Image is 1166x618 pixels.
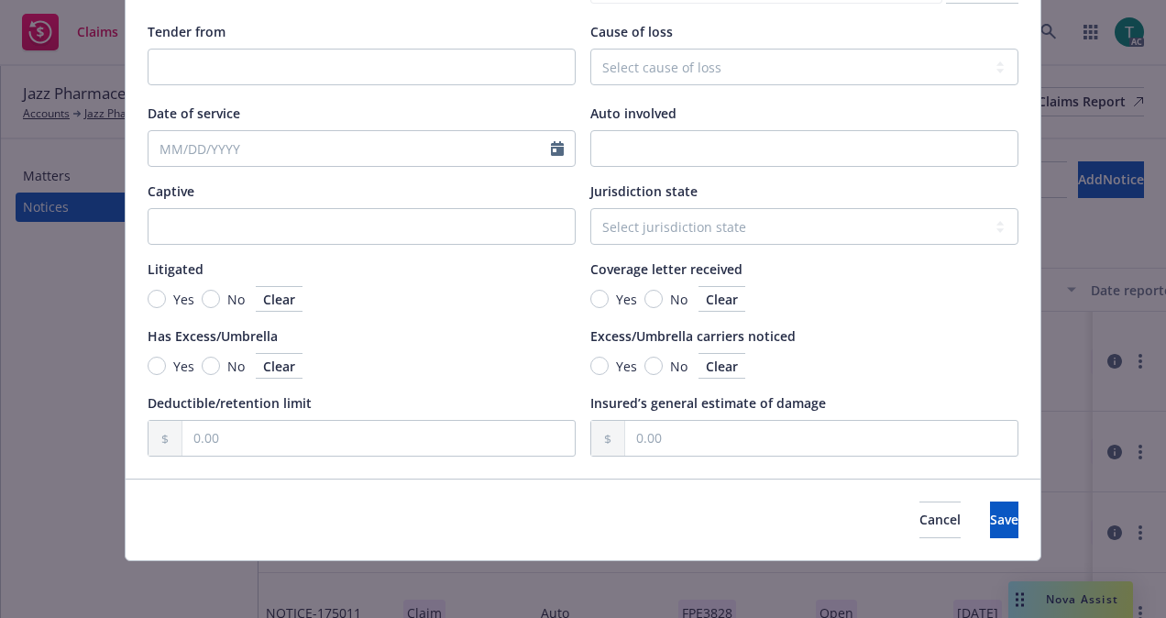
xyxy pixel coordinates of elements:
input: No [202,290,220,308]
input: 0.00 [182,421,575,456]
input: MM/DD/YYYY [148,131,551,166]
span: Yes [616,290,637,309]
span: Yes [173,290,194,309]
span: Excess/Umbrella carriers noticed [590,327,796,345]
span: No [670,357,687,376]
span: Yes [173,357,194,376]
span: Save [990,511,1018,528]
span: Clear [706,358,738,375]
input: No [644,357,663,375]
button: Clear [698,353,745,379]
span: No [670,290,687,309]
input: No [202,357,220,375]
span: Auto involved [590,105,676,122]
span: Yes [616,357,637,376]
input: Yes [590,290,609,308]
span: Clear [263,358,295,375]
span: Captive [148,182,194,200]
span: No [227,357,245,376]
button: Save [990,502,1018,538]
span: Insured’s general estimate of damage [590,394,826,412]
span: Deductible/retention limit [148,394,312,412]
button: Cancel [919,502,961,538]
button: Clear [256,286,302,312]
button: Clear [698,286,745,312]
span: Cause of loss [590,23,673,40]
span: Clear [263,291,295,308]
button: Clear [256,353,302,379]
span: Date of service [148,105,240,122]
input: Yes [148,290,166,308]
span: Tender from [148,23,225,40]
span: Jurisdiction state [590,182,698,200]
input: Yes [148,357,166,375]
span: Clear [706,291,738,308]
svg: Calendar [551,141,564,156]
span: Has Excess/Umbrella [148,327,278,345]
span: Litigated [148,260,203,278]
input: No [644,290,663,308]
span: No [227,290,245,309]
input: 0.00 [625,421,1017,456]
input: Yes [590,357,609,375]
span: Cancel [919,511,961,528]
span: Coverage letter received [590,260,742,278]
